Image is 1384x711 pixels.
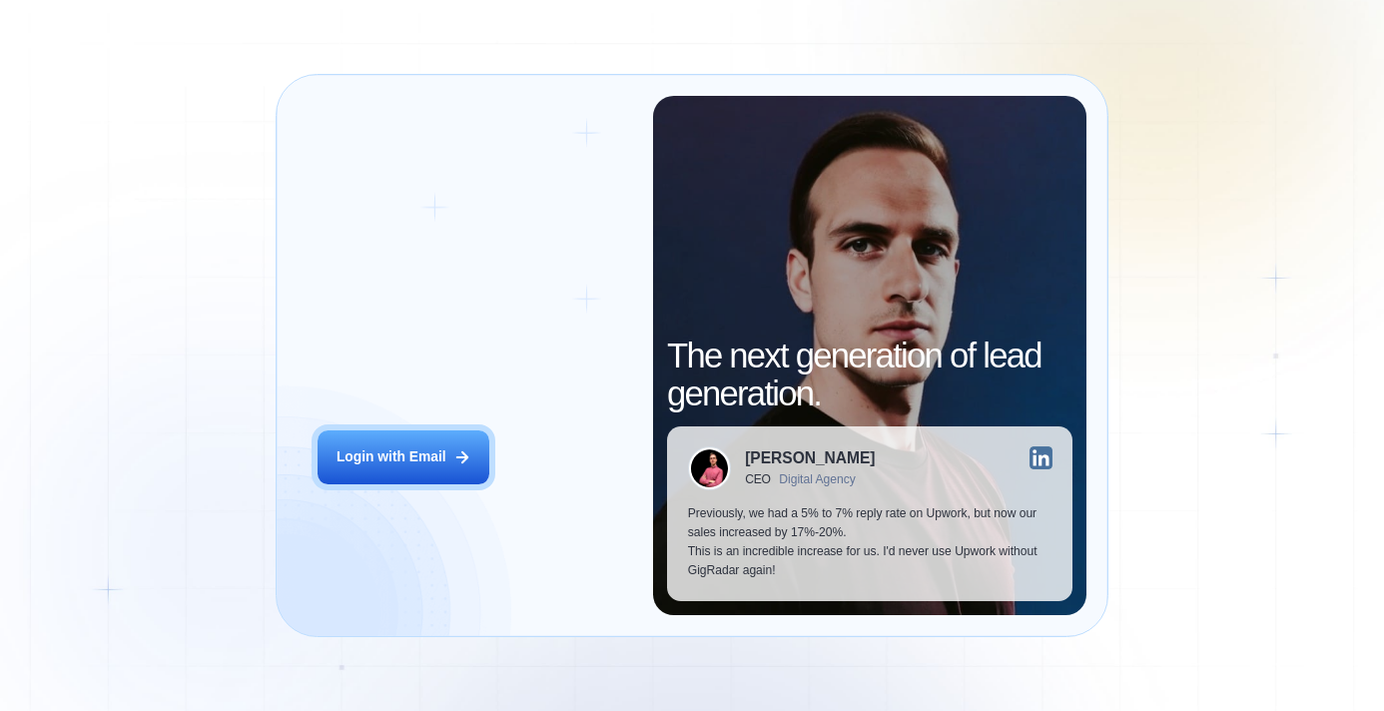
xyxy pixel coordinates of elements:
[779,473,855,487] div: Digital Agency
[688,504,1052,580] p: Previously, we had a 5% to 7% reply rate on Upwork, but now our sales increased by 17%-20%. This ...
[745,473,771,487] div: CEO
[337,447,446,466] div: Login with Email
[667,337,1073,412] h2: The next generation of lead generation.
[745,450,875,466] div: [PERSON_NAME]
[318,430,489,484] button: Login with Email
